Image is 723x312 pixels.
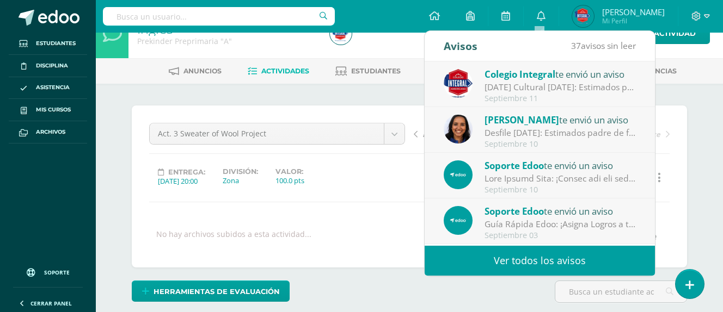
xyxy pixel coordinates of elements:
a: Archivos [9,121,87,143]
div: [DATE] 20:00 [158,176,205,186]
span: Soporte [44,269,70,276]
div: Septiembre 10 [485,140,636,149]
img: e4bfb1306657ee1b3f04ec402857feb8.png [444,206,473,235]
div: Septiembre 03 [485,231,636,240]
span: Soporte Edoo [485,205,544,217]
a: Asistencia [9,77,87,99]
a: Anuncios [169,63,222,80]
div: te envió un aviso [485,67,636,81]
a: Soporte [13,258,83,284]
div: No hay archivos subidos a esta actividad... [156,229,311,250]
span: Herramientas de evaluación [154,282,280,302]
span: Colegio Integral [485,68,555,80]
div: Mañana Cultural 12 de septiembre: Estimados padres de familia tomar en cuenta el horario de salid... [485,81,636,93]
label: División: [223,167,258,176]
span: Mi Perfil [602,16,665,26]
span: Cerrar panel [30,299,72,307]
a: Mis cursos [9,99,87,121]
a: Actividades [248,63,309,80]
a: Act. 3 Sweater of Wool Project [150,123,405,144]
a: Act. 4 Letter Uu Tracing and Vocabulary Match [414,128,542,139]
span: Asistencia [36,83,70,92]
div: 100.0 pts [275,176,304,185]
img: e4bfb1306657ee1b3f04ec402857feb8.png [444,160,473,189]
span: Act. 3 Sweater of Wool Project [158,123,376,144]
div: Guía Rápida Edoo: ¡Asigna Logros a tus Estudiantes y Motívalos en su Aprendizaje!: En Edoo, sabem... [485,218,636,230]
div: Avisos [444,31,477,61]
span: [PERSON_NAME] [602,7,665,17]
span: Archivos [36,128,65,136]
div: Desfile 14 de septiembre: Estimados padre de familia, es un gusto saludarlos. Por este medio les ... [485,127,636,139]
div: Prekinder Preprimaria 'A' [137,36,317,46]
span: Soporte Edoo [485,159,544,172]
span: Actividad [654,23,696,43]
img: dbb33f16193d4549e434edcb0dbcf26e.png [330,23,352,45]
span: Disciplina [36,61,68,70]
input: Busca un usuario... [103,7,335,26]
img: 753ad19454036f687a336743bc38a894.png [444,115,473,143]
span: Actividades [261,67,309,75]
div: te envió un aviso [485,204,636,218]
span: Act. 4 Letter Uu Tracing and Vocabulary Match [423,129,538,139]
span: Mis cursos [36,105,71,114]
a: Estudiantes [9,33,87,55]
span: avisos sin leer [571,40,636,52]
a: Ver todos los avisos [425,246,655,276]
span: Estudiantes [351,67,401,75]
div: Septiembre 11 [485,94,636,103]
input: Busca un estudiante aquí... [555,281,687,302]
a: Estudiantes [335,63,401,80]
a: Actividad [628,23,710,44]
span: Anuncios [183,67,222,75]
span: Estudiantes [36,39,76,48]
div: te envió un aviso [485,113,636,127]
img: dbb33f16193d4549e434edcb0dbcf26e.png [572,5,594,27]
a: Disciplina [9,55,87,77]
div: Guía Rápida Edoo: ¡Conoce qué son los Bolsones o Divisiones de Nota!: En Edoo, buscamos que cada ... [485,172,636,185]
label: Valor: [275,167,304,176]
span: Entrega: [168,168,205,176]
div: Septiembre 10 [485,185,636,195]
a: Herramientas de evaluación [132,280,290,302]
span: [PERSON_NAME] [485,114,559,126]
div: Zona [223,176,258,185]
img: 3d8ecf278a7f74c562a74fe44b321cd5.png [444,69,473,98]
div: te envió un aviso [485,158,636,172]
span: 37 [571,40,581,52]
